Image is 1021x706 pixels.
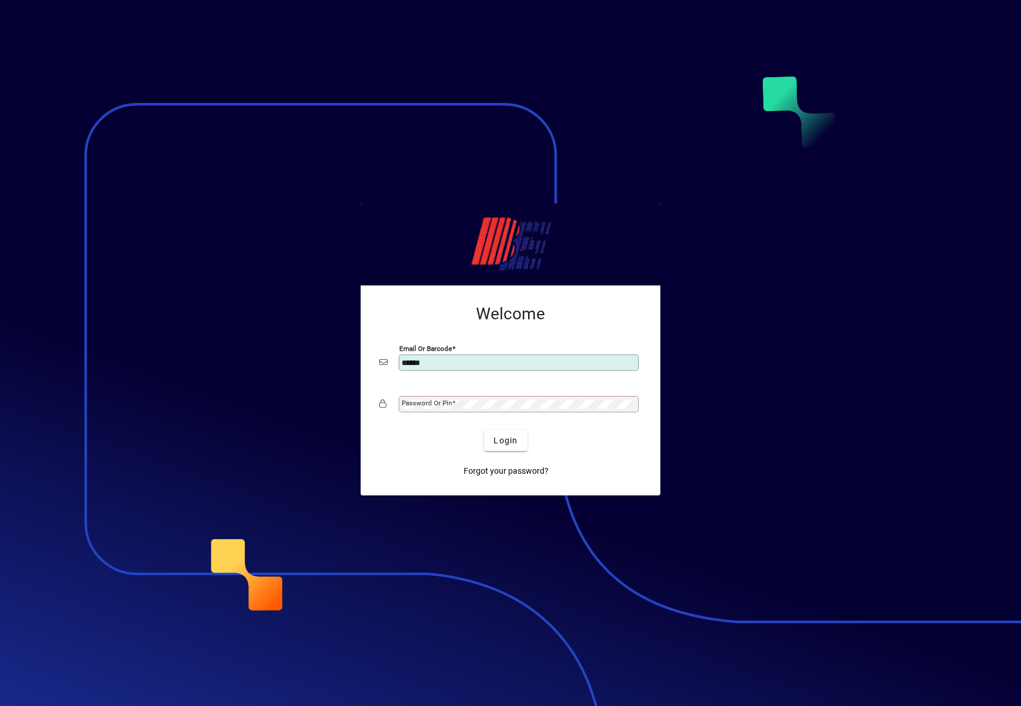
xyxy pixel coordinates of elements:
a: Forgot your password? [459,460,553,481]
h2: Welcome [379,304,642,324]
span: Forgot your password? [464,465,549,477]
span: Login [494,435,518,447]
mat-label: Email or Barcode [399,345,452,353]
mat-label: Password or Pin [402,399,452,407]
button: Login [484,430,527,451]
